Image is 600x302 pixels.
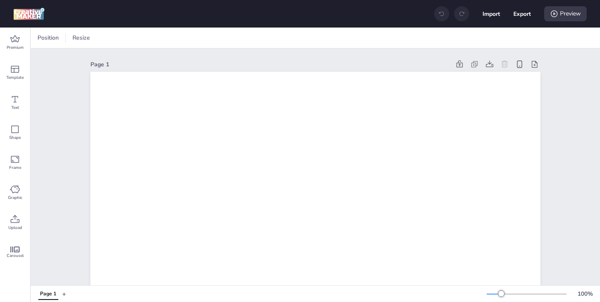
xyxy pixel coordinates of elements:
[34,287,62,301] div: Tabs
[11,104,19,111] span: Text
[7,44,24,51] span: Premium
[544,6,587,21] div: Preview
[8,224,22,231] span: Upload
[9,134,21,141] span: Shape
[513,5,531,23] button: Export
[62,287,66,301] button: +
[90,60,450,69] div: Page 1
[9,164,21,171] span: Frame
[7,252,24,259] span: Carousel
[8,194,22,201] span: Graphic
[71,33,92,42] span: Resize
[575,289,595,298] div: 100 %
[6,74,24,81] span: Template
[40,290,56,298] div: Page 1
[482,5,500,23] button: Import
[13,8,45,20] img: logo Creative Maker
[36,33,60,42] span: Position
